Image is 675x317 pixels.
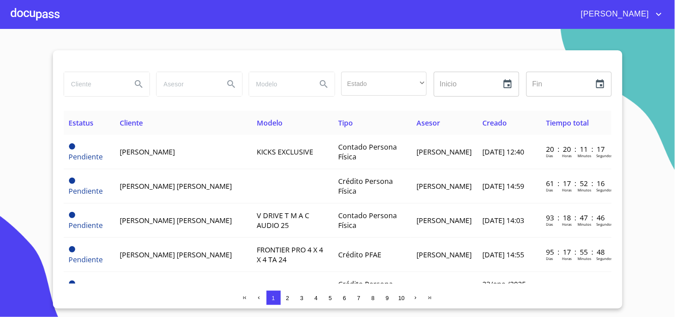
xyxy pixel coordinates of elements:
[482,250,524,260] span: [DATE] 14:55
[546,187,553,192] p: Dias
[546,213,606,223] p: 93 : 18 : 47 : 46
[343,295,346,301] span: 6
[386,295,389,301] span: 9
[257,211,309,230] span: V DRIVE T M A C AUDIO 25
[596,256,613,261] p: Segundos
[69,152,103,162] span: Pendiente
[272,295,275,301] span: 1
[546,247,606,257] p: 95 : 17 : 55 : 48
[69,246,75,252] span: Pendiente
[562,256,572,261] p: Horas
[578,187,591,192] p: Minutos
[120,215,232,225] span: [PERSON_NAME] [PERSON_NAME]
[562,222,572,227] p: Horas
[281,291,295,305] button: 2
[546,281,606,291] p: 250 : 14 : 48 : 14
[257,245,323,264] span: FRONTIER PRO 4 X 4 X 4 TA 24
[352,291,366,305] button: 7
[338,250,381,260] span: Crédito PFAE
[578,153,591,158] p: Minutos
[366,291,380,305] button: 8
[313,73,335,95] button: Search
[69,220,103,230] span: Pendiente
[546,153,553,158] p: Dias
[64,72,125,96] input: search
[546,144,606,154] p: 20 : 20 : 11 : 17
[562,153,572,158] p: Horas
[574,7,654,21] span: [PERSON_NAME]
[578,256,591,261] p: Minutos
[546,222,553,227] p: Dias
[380,291,395,305] button: 9
[574,7,664,21] button: account of current user
[578,222,591,227] p: Minutos
[267,291,281,305] button: 1
[295,291,309,305] button: 3
[69,186,103,196] span: Pendiente
[596,187,613,192] p: Segundos
[120,118,143,128] span: Cliente
[329,295,332,301] span: 5
[416,215,472,225] span: [PERSON_NAME]
[249,72,310,96] input: search
[341,72,427,96] div: ​
[562,187,572,192] p: Horas
[128,73,150,95] button: Search
[482,181,524,191] span: [DATE] 14:59
[338,291,352,305] button: 6
[338,176,393,196] span: Crédito Persona Física
[416,250,472,260] span: [PERSON_NAME]
[546,179,606,188] p: 61 : 17 : 52 : 16
[416,118,440,128] span: Asesor
[69,143,75,150] span: Pendiente
[69,178,75,184] span: Pendiente
[120,250,232,260] span: [PERSON_NAME] [PERSON_NAME]
[257,147,313,157] span: KICKS EXCLUSIVE
[315,295,318,301] span: 4
[546,256,553,261] p: Dias
[596,222,613,227] p: Segundos
[416,147,472,157] span: [PERSON_NAME]
[338,142,397,162] span: Contado Persona Física
[120,147,175,157] span: [PERSON_NAME]
[286,295,289,301] span: 2
[69,280,75,287] span: Pendiente
[482,147,524,157] span: [DATE] 12:40
[309,291,323,305] button: 4
[120,181,232,191] span: [PERSON_NAME] [PERSON_NAME]
[546,118,589,128] span: Tiempo total
[596,153,613,158] p: Segundos
[338,279,393,299] span: Crédito Persona Física
[323,291,338,305] button: 5
[482,215,524,225] span: [DATE] 14:03
[372,295,375,301] span: 8
[157,72,217,96] input: search
[482,118,507,128] span: Creado
[300,295,303,301] span: 3
[395,291,409,305] button: 10
[338,211,397,230] span: Contado Persona Física
[257,118,283,128] span: Modelo
[416,181,472,191] span: [PERSON_NAME]
[221,73,242,95] button: Search
[357,295,360,301] span: 7
[69,255,103,264] span: Pendiente
[69,118,94,128] span: Estatus
[398,295,404,301] span: 10
[69,212,75,218] span: Pendiente
[338,118,353,128] span: Tipo
[482,279,526,299] span: 23/ene./2025 18:03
